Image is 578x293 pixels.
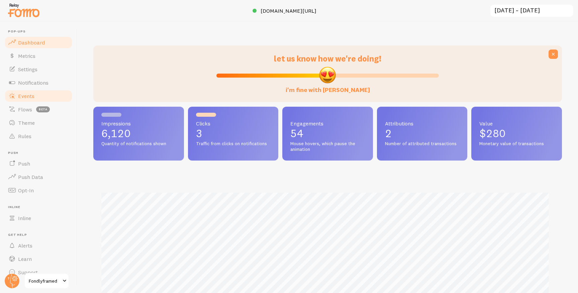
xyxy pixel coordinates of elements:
[479,121,554,126] span: Value
[385,141,460,147] span: Number of attributed transactions
[7,2,40,19] img: fomo-relay-logo-orange.svg
[8,233,73,237] span: Get Help
[4,103,73,116] a: Flows beta
[4,211,73,225] a: Inline
[4,36,73,49] a: Dashboard
[36,106,50,112] span: beta
[290,121,365,126] span: Engagements
[101,128,176,139] p: 6,120
[29,277,61,285] span: Fondlyframed
[18,160,30,167] span: Push
[18,66,37,73] span: Settings
[18,39,45,46] span: Dashboard
[4,89,73,103] a: Events
[4,63,73,76] a: Settings
[4,184,73,197] a: Opt-In
[8,205,73,209] span: Inline
[4,157,73,170] a: Push
[286,80,370,94] label: i'm fine with [PERSON_NAME]
[4,49,73,63] a: Metrics
[479,141,554,147] span: Monetary value of transactions
[18,106,32,113] span: Flows
[101,121,176,126] span: Impressions
[196,128,271,139] p: 3
[24,273,69,289] a: Fondlyframed
[18,133,31,139] span: Rules
[4,129,73,143] a: Rules
[274,54,381,64] span: let us know how we're doing!
[4,252,73,266] a: Learn
[101,141,176,147] span: Quantity of notifications shown
[18,119,35,126] span: Theme
[385,121,460,126] span: Attributions
[4,239,73,252] a: Alerts
[18,215,31,221] span: Inline
[318,66,336,84] img: emoji.png
[479,127,506,140] span: $280
[8,29,73,34] span: Pop-ups
[290,141,365,153] span: Mouse hovers, which pause the animation
[4,170,73,184] a: Push Data
[18,256,32,262] span: Learn
[4,116,73,129] a: Theme
[18,93,34,99] span: Events
[18,187,34,194] span: Opt-In
[196,121,271,126] span: Clicks
[290,128,365,139] p: 54
[196,141,271,147] span: Traffic from clicks on notifications
[8,151,73,155] span: Push
[18,174,43,180] span: Push Data
[18,242,32,249] span: Alerts
[18,53,35,59] span: Metrics
[385,128,460,139] p: 2
[4,266,73,279] a: Support
[18,79,49,86] span: Notifications
[4,76,73,89] a: Notifications
[18,269,38,276] span: Support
